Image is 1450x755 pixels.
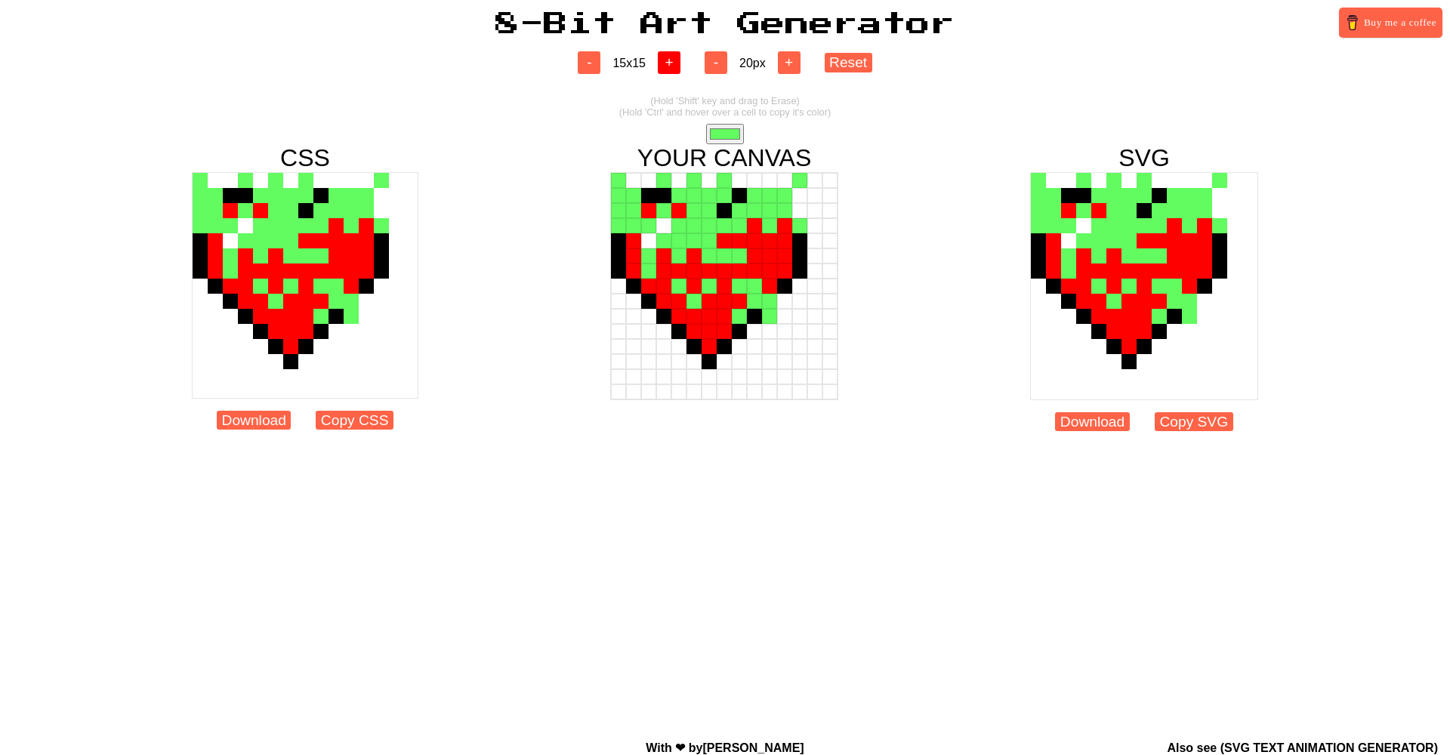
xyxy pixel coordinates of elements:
[1155,412,1232,431] button: Copy SVG
[578,51,600,74] button: -
[739,57,766,69] span: 20 px
[1364,15,1436,30] span: Buy me a coffee
[637,144,812,172] span: YOUR CANVAS
[825,53,872,72] button: Reset
[778,51,801,74] button: +
[217,411,291,430] button: Download
[702,741,804,754] a: [PERSON_NAME]
[612,57,646,69] span: 15 x 15
[675,741,685,754] span: love
[316,411,393,430] button: Copy CSS
[619,95,831,118] span: (Hold 'Shift' key and drag to Erase) (Hold 'Ctrl' and hover over a cell to copy it's color)
[280,144,330,172] span: CSS
[1118,144,1170,172] span: SVG
[1224,741,1434,754] a: SVG TEXT ANIMATION GENERATOR
[1055,412,1129,431] button: Download
[1345,15,1360,30] img: Buy me a coffee
[1167,741,1438,754] span: Also see ( )
[658,51,680,74] button: +
[1339,8,1442,38] a: Buy me a coffee
[705,51,727,74] button: -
